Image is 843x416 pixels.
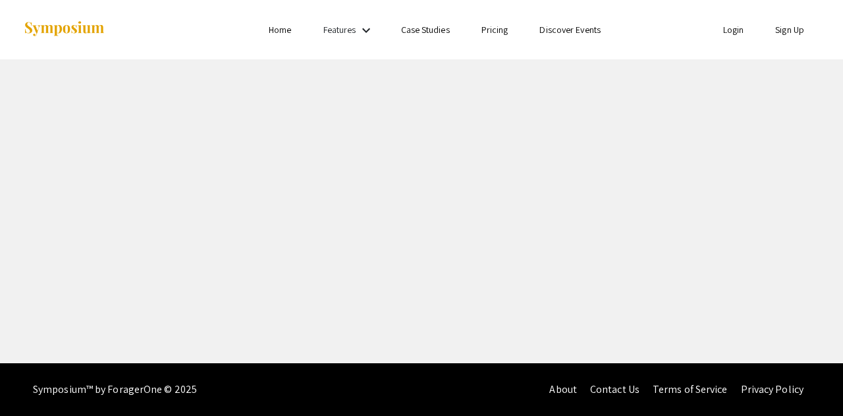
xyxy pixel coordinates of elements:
[723,24,744,36] a: Login
[741,382,803,396] a: Privacy Policy
[401,24,450,36] a: Case Studies
[590,382,639,396] a: Contact Us
[775,24,804,36] a: Sign Up
[549,382,577,396] a: About
[481,24,508,36] a: Pricing
[653,382,728,396] a: Terms of Service
[323,24,356,36] a: Features
[23,20,105,38] img: Symposium by ForagerOne
[269,24,291,36] a: Home
[358,22,374,38] mat-icon: Expand Features list
[33,363,197,416] div: Symposium™ by ForagerOne © 2025
[539,24,601,36] a: Discover Events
